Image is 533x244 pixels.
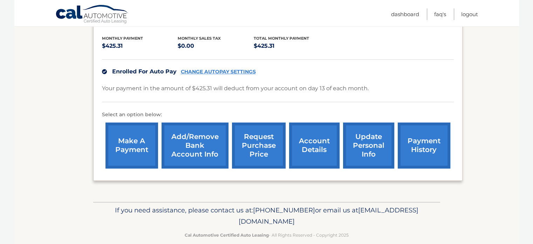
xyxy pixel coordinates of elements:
[102,69,107,74] img: check.svg
[178,36,221,41] span: Monthly sales Tax
[98,231,436,239] p: - All Rights Reserved - Copyright 2025
[181,69,256,75] a: CHANGE AUTOPAY SETTINGS
[289,123,340,169] a: account details
[391,8,419,20] a: Dashboard
[398,123,450,169] a: payment history
[253,206,315,214] span: [PHONE_NUMBER]
[162,123,228,169] a: Add/Remove bank account info
[178,41,254,51] p: $0.00
[102,36,143,41] span: Monthly Payment
[105,123,158,169] a: make a payment
[185,232,269,238] strong: Cal Automotive Certified Auto Leasing
[112,68,177,75] span: Enrolled For Auto Pay
[98,205,436,227] p: If you need assistance, please contact us at: or email us at
[434,8,446,20] a: FAQ's
[55,5,129,25] a: Cal Automotive
[102,41,178,51] p: $425.31
[461,8,478,20] a: Logout
[343,123,394,169] a: update personal info
[102,111,454,119] p: Select an option below:
[254,36,309,41] span: Total Monthly Payment
[232,123,286,169] a: request purchase price
[254,41,330,51] p: $425.31
[102,84,369,93] p: Your payment in the amount of $425.31 will deduct from your account on day 13 of each month.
